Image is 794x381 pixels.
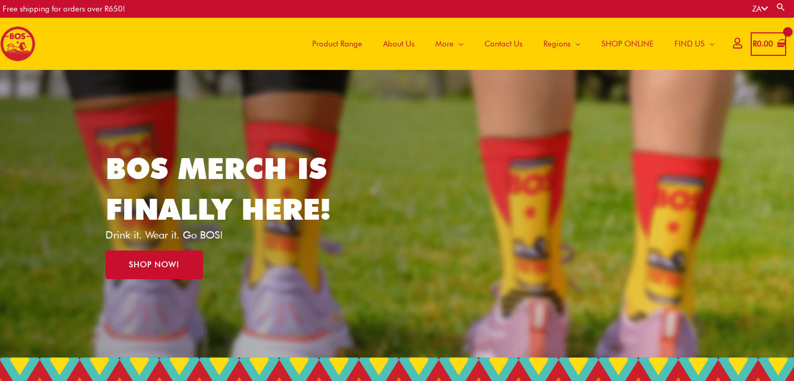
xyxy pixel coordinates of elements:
a: View Shopping Cart, empty [751,32,786,56]
a: BOS MERCH IS FINALLY HERE! [105,151,331,227]
bdi: 0.00 [753,39,773,49]
a: SHOP ONLINE [591,18,664,70]
span: Product Range [312,28,362,59]
a: About Us [373,18,425,70]
p: Drink it. Wear it. Go BOS! [105,230,347,240]
a: More [425,18,474,70]
span: SHOP NOW! [129,261,180,269]
a: Search button [776,2,786,12]
span: Regions [543,28,571,59]
a: Regions [533,18,591,70]
span: About Us [383,28,414,59]
a: ZA [752,4,768,14]
span: FIND US [674,28,705,59]
span: More [435,28,454,59]
span: Contact Us [484,28,523,59]
span: R [753,39,757,49]
a: SHOP NOW! [105,251,203,279]
a: Product Range [302,18,373,70]
a: Contact Us [474,18,533,70]
span: SHOP ONLINE [601,28,654,59]
nav: Site Navigation [294,18,725,70]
